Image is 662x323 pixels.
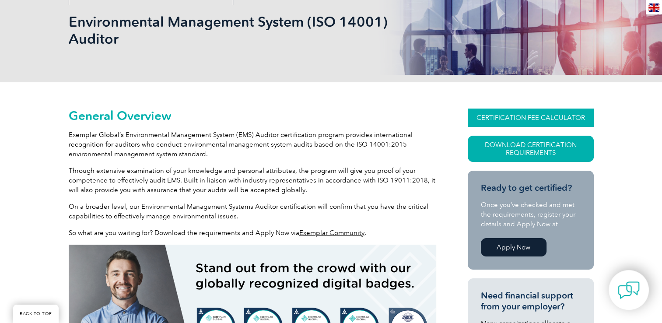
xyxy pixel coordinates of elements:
[481,200,581,229] p: Once you’ve checked and met the requirements, register your details and Apply Now at
[481,183,581,193] h3: Ready to get certified?
[618,279,640,301] img: contact-chat.png
[13,305,59,323] a: BACK TO TOP
[468,136,594,162] a: Download Certification Requirements
[69,109,436,123] h2: General Overview
[69,13,405,47] h1: Environmental Management System (ISO 14001) Auditor
[481,290,581,312] h3: Need financial support from your employer?
[648,4,659,12] img: en
[481,238,546,256] a: Apply Now
[69,228,436,238] p: So what are you waiting for? Download the requirements and Apply Now via .
[69,166,436,195] p: Through extensive examination of your knowledge and personal attributes, the program will give yo...
[468,109,594,127] a: CERTIFICATION FEE CALCULATOR
[69,202,436,221] p: On a broader level, our Environmental Management Systems Auditor certification will confirm that ...
[299,229,364,237] a: Exemplar Community
[69,130,436,159] p: Exemplar Global’s Environmental Management System (EMS) Auditor certification program provides in...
